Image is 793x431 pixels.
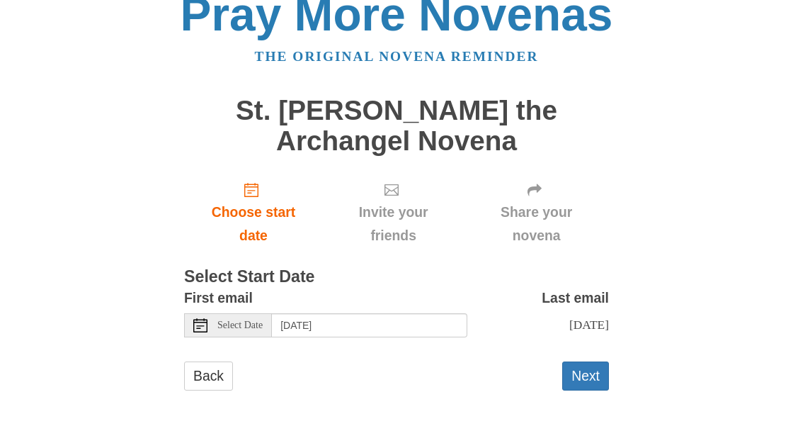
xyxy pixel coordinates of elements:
[464,170,609,254] div: Click "Next" to confirm your start date first.
[184,286,253,310] label: First email
[255,49,539,64] a: The original novena reminder
[569,318,609,332] span: [DATE]
[323,170,464,254] div: Click "Next" to confirm your start date first.
[184,362,233,391] a: Back
[198,201,309,247] span: Choose start date
[184,170,323,254] a: Choose start date
[542,286,609,310] label: Last email
[184,268,609,286] h3: Select Start Date
[337,201,450,247] span: Invite your friends
[217,320,263,330] span: Select Date
[562,362,609,391] button: Next
[184,96,609,156] h1: St. [PERSON_NAME] the Archangel Novena
[478,201,595,247] span: Share your novena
